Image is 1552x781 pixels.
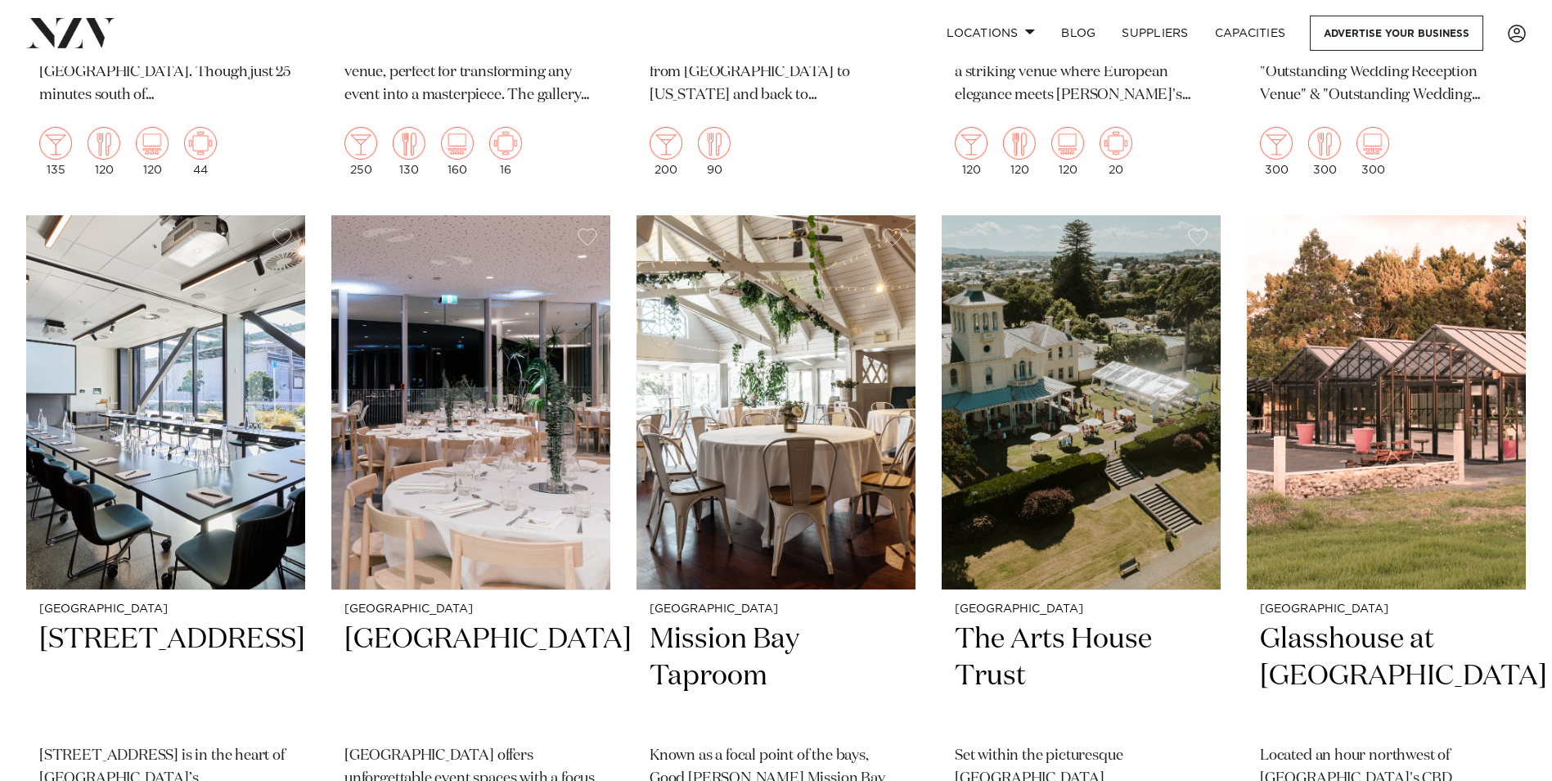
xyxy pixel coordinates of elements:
div: 120 [955,127,987,176]
img: theatre.png [441,127,474,160]
a: Capacities [1202,16,1299,51]
h2: The Arts House Trust [955,621,1208,732]
img: dining.png [1003,127,1036,160]
h2: Mission Bay Taproom [650,621,902,732]
img: meeting.png [489,127,522,160]
img: cocktail.png [39,127,72,160]
a: Locations [933,16,1048,51]
img: cocktail.png [1260,127,1293,160]
a: Advertise your business [1310,16,1483,51]
h2: Glasshouse at [GEOGRAPHIC_DATA] [1260,621,1513,732]
h2: [STREET_ADDRESS] [39,621,292,732]
img: cocktail.png [955,127,987,160]
div: 20 [1100,127,1132,176]
img: theatre.png [136,127,169,160]
a: BLOG [1048,16,1109,51]
div: 44 [184,127,217,176]
div: 160 [441,127,474,176]
img: dining.png [1308,127,1341,160]
small: [GEOGRAPHIC_DATA] [1260,603,1513,616]
div: 90 [698,127,731,176]
h2: [GEOGRAPHIC_DATA] [344,621,597,732]
small: [GEOGRAPHIC_DATA] [39,603,292,616]
img: cocktail.png [344,127,377,160]
div: 130 [393,127,425,176]
div: 120 [136,127,169,176]
small: [GEOGRAPHIC_DATA] [344,603,597,616]
div: 120 [1003,127,1036,176]
a: SUPPLIERS [1109,16,1201,51]
img: cocktail.png [650,127,682,160]
div: 120 [88,127,120,176]
img: meeting.png [1100,127,1132,160]
div: 300 [1260,127,1293,176]
img: theatre.png [1356,127,1389,160]
div: 300 [1308,127,1341,176]
div: 250 [344,127,377,176]
img: dining.png [393,127,425,160]
img: meeting.png [184,127,217,160]
div: 16 [489,127,522,176]
img: theatre.png [1051,127,1084,160]
div: 300 [1356,127,1389,176]
small: [GEOGRAPHIC_DATA] [955,603,1208,616]
img: dining.png [88,127,120,160]
img: dining.png [698,127,731,160]
img: nzv-logo.png [26,18,115,47]
small: [GEOGRAPHIC_DATA] [650,603,902,616]
div: 135 [39,127,72,176]
div: 120 [1051,127,1084,176]
div: 200 [650,127,682,176]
